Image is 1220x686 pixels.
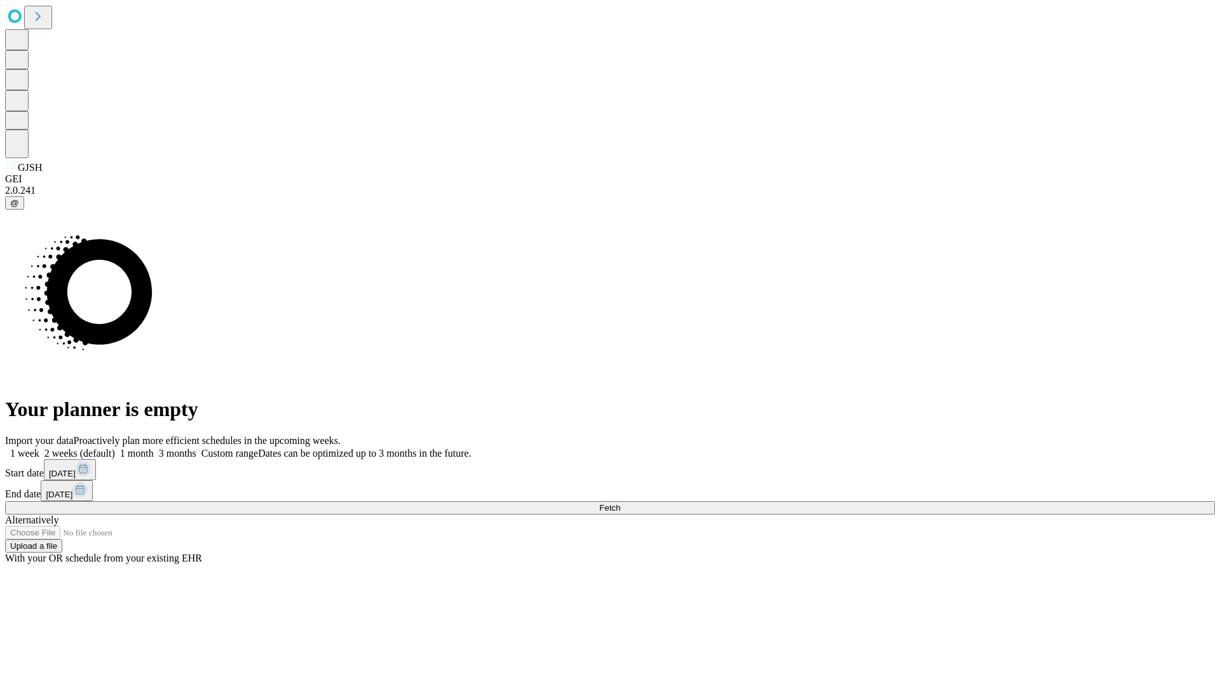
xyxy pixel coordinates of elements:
span: 2 weeks (default) [44,448,115,459]
button: Upload a file [5,539,62,553]
div: 2.0.241 [5,185,1215,196]
span: GJSH [18,162,42,173]
span: Proactively plan more efficient schedules in the upcoming weeks. [74,435,341,446]
span: 1 month [120,448,154,459]
span: Alternatively [5,514,58,525]
div: Start date [5,459,1215,480]
span: [DATE] [49,469,76,478]
span: 3 months [159,448,196,459]
div: End date [5,480,1215,501]
h1: Your planner is empty [5,398,1215,421]
span: 1 week [10,448,39,459]
button: Fetch [5,501,1215,514]
span: [DATE] [46,490,72,499]
span: @ [10,198,19,208]
div: GEI [5,173,1215,185]
span: Import your data [5,435,74,446]
button: [DATE] [41,480,93,501]
span: Fetch [599,503,620,513]
span: Custom range [201,448,258,459]
button: [DATE] [44,459,96,480]
span: With your OR schedule from your existing EHR [5,553,202,563]
span: Dates can be optimized up to 3 months in the future. [258,448,471,459]
button: @ [5,196,24,210]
